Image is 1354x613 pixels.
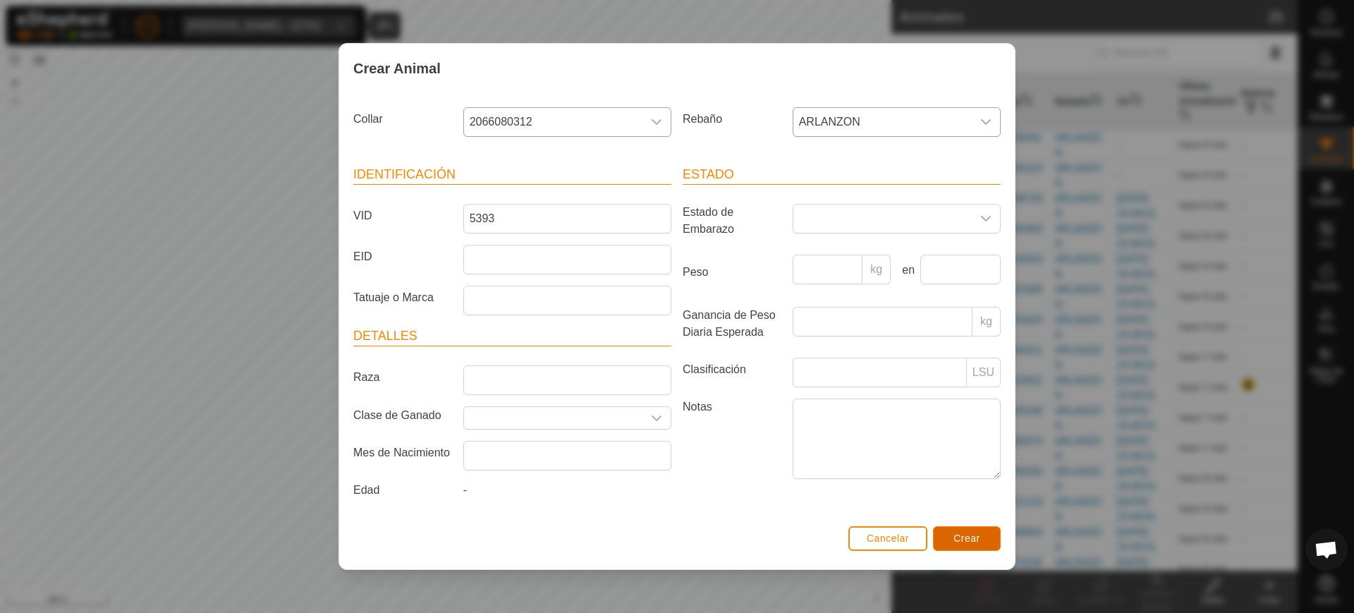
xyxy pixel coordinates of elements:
[348,441,458,465] label: Mes de Nacimiento
[353,327,671,346] header: Detalles
[348,286,458,310] label: Tatuaje o Marca
[348,365,458,389] label: Raza
[677,358,787,382] label: Clasificación
[642,108,671,136] div: dropdown trigger
[348,406,458,424] label: Clase de Ganado
[348,107,458,131] label: Collar
[677,307,787,341] label: Ganancia de Peso Diaria Esperada
[677,204,787,238] label: Estado de Embarazo
[862,255,891,284] p-inputgroup-addon: kg
[463,484,467,496] span: -
[464,108,642,136] span: 2066080312
[348,245,458,269] label: EID
[896,262,915,279] label: en
[348,482,458,499] label: Edad
[793,108,972,136] span: ARLANZON
[1305,528,1348,571] div: Chat abierto
[933,526,1001,551] button: Crear
[353,165,671,185] header: Identificación
[683,165,1001,185] header: Estado
[677,399,787,478] label: Notas
[967,358,1001,387] p-inputgroup-addon: LSU
[353,58,441,79] span: Crear Animal
[677,255,787,290] label: Peso
[867,533,909,544] span: Cancelar
[348,204,458,228] label: VID
[642,407,671,429] div: dropdown trigger
[953,533,980,544] span: Crear
[972,205,1000,233] div: dropdown trigger
[677,107,787,131] label: Rebaño
[848,526,927,551] button: Cancelar
[972,307,1001,336] p-inputgroup-addon: kg
[972,108,1000,136] div: dropdown trigger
